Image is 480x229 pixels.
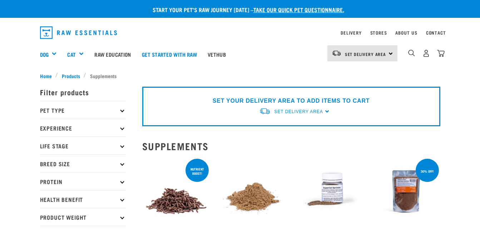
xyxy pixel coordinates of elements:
span: Products [62,72,80,80]
a: Cat [67,50,75,58]
a: take our quick pet questionnaire. [253,8,344,11]
a: Raw Education [89,40,136,68]
a: Contact [426,31,446,34]
nav: breadcrumbs [40,72,440,80]
p: Product Weight [40,208,126,226]
a: Vethub [202,40,231,68]
img: user.png [422,50,430,57]
div: 30% off! [417,166,437,177]
a: Stores [370,31,387,34]
a: Home [40,72,56,80]
h2: Supplements [142,141,440,152]
p: SET YOUR DELIVERY AREA TO ADD ITEMS TO CART [213,97,370,105]
div: nutrient boost! [185,164,209,179]
span: Set Delivery Area [274,109,323,114]
p: Protein [40,172,126,190]
img: FD Protein Powder [372,157,440,225]
p: Health Benefit [40,190,126,208]
a: Delivery [341,31,361,34]
img: Pile Of PowerMix For Pets [219,157,287,225]
a: Get started with Raw [137,40,202,68]
img: Raw Essentials Logo [40,26,117,39]
p: Life Stage [40,137,126,154]
img: van-moving.png [259,107,271,115]
img: home-icon-1@2x.png [408,50,415,56]
a: Dog [40,50,49,58]
a: About Us [395,31,417,34]
a: Products [58,72,84,80]
p: Pet Type [40,101,126,119]
p: Breed Size [40,154,126,172]
nav: dropdown navigation [34,24,446,42]
span: Home [40,72,52,80]
img: van-moving.png [332,50,341,56]
span: Set Delivery Area [345,53,386,55]
img: Plastic Container of SuperCat Sprinkles With Product Shown Outside Of The Bottle [296,157,364,225]
img: home-icon@2x.png [437,50,445,57]
p: Filter products [40,83,126,101]
img: 1311 Superfood Crunch 01 [142,157,211,225]
p: Experience [40,119,126,137]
